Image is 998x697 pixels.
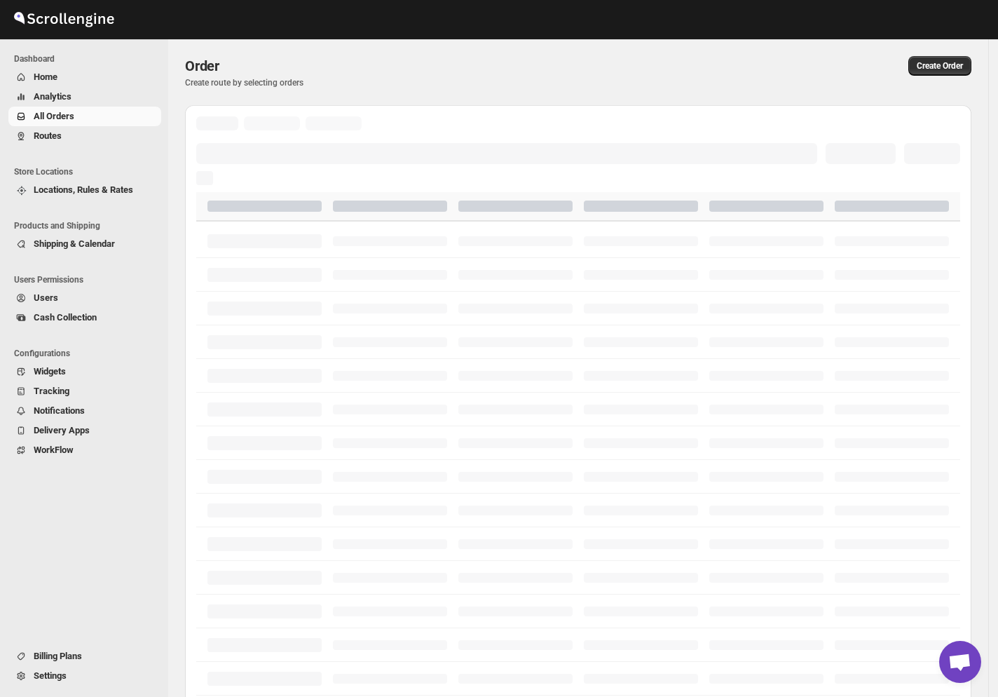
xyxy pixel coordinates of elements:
[34,366,66,377] span: Widgets
[8,107,161,126] button: All Orders
[917,60,963,72] span: Create Order
[8,401,161,421] button: Notifications
[34,425,90,435] span: Delivery Apps
[14,274,161,285] span: Users Permissions
[8,126,161,146] button: Routes
[8,440,161,460] button: WorkFlow
[8,87,161,107] button: Analytics
[34,292,58,303] span: Users
[8,381,161,401] button: Tracking
[14,166,161,177] span: Store Locations
[34,130,62,141] span: Routes
[34,72,57,82] span: Home
[185,77,598,88] p: Create route by selecting orders
[8,308,161,327] button: Cash Collection
[908,56,971,76] button: Create custom order
[34,312,97,323] span: Cash Collection
[8,234,161,254] button: Shipping & Calendar
[34,386,69,396] span: Tracking
[8,67,161,87] button: Home
[34,91,71,102] span: Analytics
[34,111,74,121] span: All Orders
[8,421,161,440] button: Delivery Apps
[8,362,161,381] button: Widgets
[8,666,161,686] button: Settings
[34,445,74,455] span: WorkFlow
[8,647,161,666] button: Billing Plans
[8,288,161,308] button: Users
[34,651,82,661] span: Billing Plans
[939,641,981,683] div: دردشة مفتوحة
[34,670,67,681] span: Settings
[8,180,161,200] button: Locations, Rules & Rates
[14,220,161,231] span: Products and Shipping
[34,184,133,195] span: Locations, Rules & Rates
[14,348,161,359] span: Configurations
[34,405,85,416] span: Notifications
[14,53,161,65] span: Dashboard
[34,238,115,249] span: Shipping & Calendar
[185,57,219,74] span: Order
